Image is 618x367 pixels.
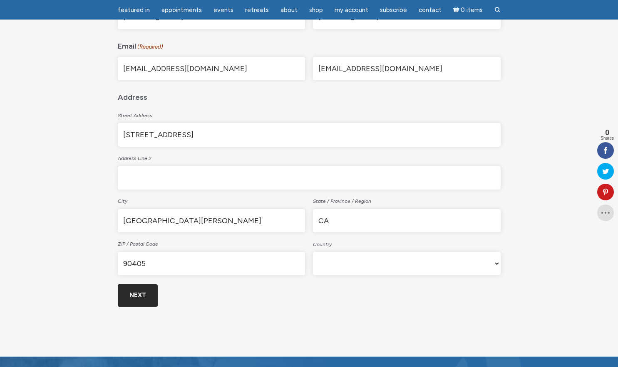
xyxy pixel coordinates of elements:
[118,193,305,208] label: City
[156,2,207,18] a: Appointments
[245,6,269,14] span: Retreats
[414,2,447,18] a: Contact
[448,1,488,18] a: Cart0 items
[313,57,501,81] input: Confirm email
[453,6,461,14] i: Cart
[240,2,274,18] a: Retreats
[380,6,407,14] span: Subscribe
[304,2,328,18] a: Shop
[375,2,412,18] a: Subscribe
[118,6,150,14] span: featured in
[118,107,501,122] label: Street Address
[419,6,442,14] span: Contact
[313,236,501,251] label: Country
[118,236,305,251] label: ZIP / Postal Code
[213,6,233,14] span: Events
[461,7,483,13] span: 0 items
[601,136,614,140] span: Shares
[309,6,323,14] span: Shop
[118,57,305,81] input: Enter email
[113,2,155,18] a: featured in
[313,193,501,208] label: State / Province / Region
[118,87,501,104] legend: Address
[118,36,501,54] legend: Email
[118,150,501,165] label: Address Line 2
[601,129,614,136] span: 0
[137,41,163,54] span: (Required)
[280,6,298,14] span: About
[161,6,202,14] span: Appointments
[118,284,158,306] input: Next
[330,2,373,18] a: My Account
[335,6,368,14] span: My Account
[275,2,303,18] a: About
[208,2,238,18] a: Events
